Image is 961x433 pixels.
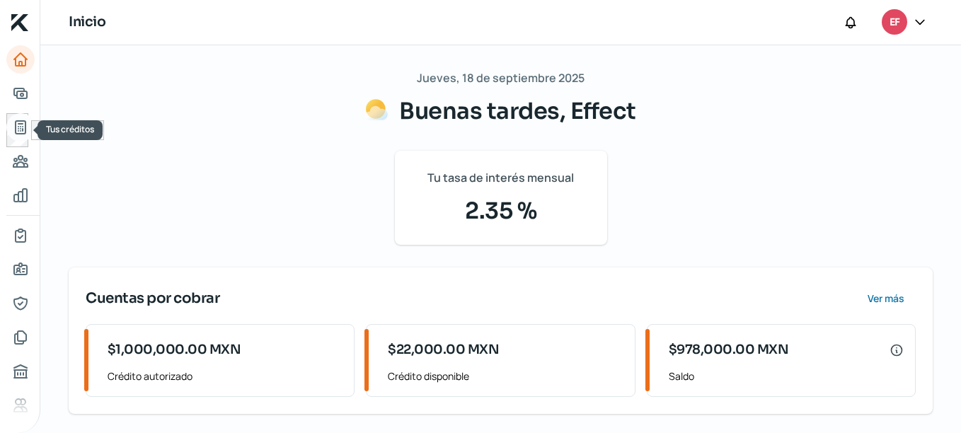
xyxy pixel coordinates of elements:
[6,181,35,209] a: Mis finanzas
[46,123,94,135] span: Tus créditos
[6,323,35,352] a: Documentos
[108,367,343,385] span: Crédito autorizado
[388,367,623,385] span: Crédito disponible
[6,255,35,284] a: Información general
[417,68,585,88] span: Jueves, 18 de septiembre 2025
[6,79,35,108] a: Adelantar facturas
[69,12,105,33] h1: Inicio
[6,113,35,142] a: Tus créditos
[399,97,636,125] span: Buenas tardes, Effect
[669,367,904,385] span: Saldo
[365,98,388,121] img: Saludos
[856,284,916,313] button: Ver más
[6,391,35,420] a: Referencias
[427,168,574,188] span: Tu tasa de interés mensual
[669,340,789,359] span: $978,000.00 MXN
[6,45,35,74] a: Inicio
[6,357,35,386] a: Buró de crédito
[6,147,35,175] a: Pago a proveedores
[6,289,35,318] a: Representantes
[108,340,241,359] span: $1,000,000.00 MXN
[6,221,35,250] a: Mi contrato
[388,340,499,359] span: $22,000.00 MXN
[412,194,590,228] span: 2.35 %
[890,14,899,31] span: EF
[86,288,219,309] span: Cuentas por cobrar
[868,294,904,304] span: Ver más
